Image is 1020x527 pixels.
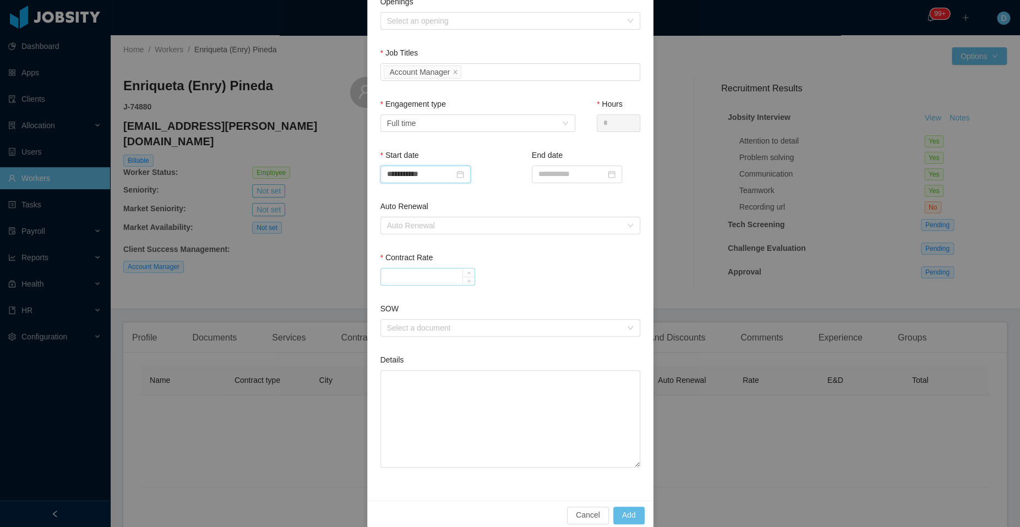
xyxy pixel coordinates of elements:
[380,151,419,160] label: Start date
[387,115,416,131] div: Full time
[467,271,471,275] i: icon: up
[456,171,464,178] i: icon: calendar
[380,202,428,211] label: Auto Renewal
[597,100,623,108] label: Hours
[390,66,450,78] div: Account Manager
[380,100,446,108] label: Engagement type
[387,322,621,333] div: Select a document
[380,48,418,57] label: Job Titles
[613,507,645,524] button: Add
[380,304,399,313] label: SOW
[387,220,621,231] div: Auto Renewal
[532,151,563,160] label: End date
[387,15,621,26] div: Select an opening
[380,253,433,262] label: Contract Rate
[567,507,609,524] button: Cancel
[627,325,634,332] i: icon: down
[463,268,474,277] span: Increase Value
[384,65,462,79] li: Account Manager
[608,171,615,178] i: icon: calendar
[562,120,569,128] i: icon: down
[597,115,640,131] input: Hours
[627,222,634,230] i: icon: down
[452,69,458,75] i: icon: close
[380,370,640,468] textarea: Details Details
[627,18,634,25] i: icon: down
[467,279,471,283] i: icon: down
[380,355,404,364] label: Details
[381,268,474,285] input: Contract Rate
[463,277,474,285] span: Decrease Value
[463,65,470,79] input: Job Titles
